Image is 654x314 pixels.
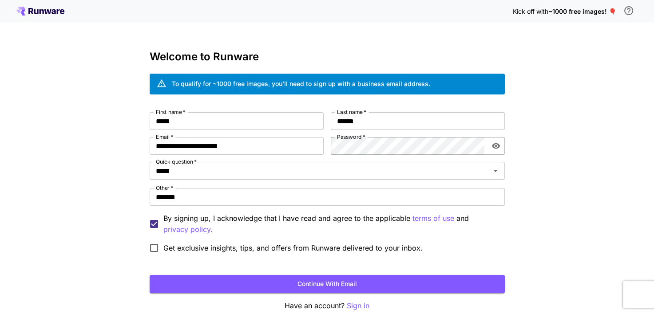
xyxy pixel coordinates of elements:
[337,133,365,141] label: Password
[150,300,505,311] p: Have an account?
[156,184,173,192] label: Other
[163,243,423,253] span: Get exclusive insights, tips, and offers from Runware delivered to your inbox.
[412,213,454,224] button: By signing up, I acknowledge that I have read and agree to the applicable and privacy policy.
[548,8,616,15] span: ~1000 free images! 🎈
[156,133,173,141] label: Email
[172,79,430,88] div: To qualify for ~1000 free images, you’ll need to sign up with a business email address.
[163,213,498,235] p: By signing up, I acknowledge that I have read and agree to the applicable and
[163,224,213,235] p: privacy policy.
[513,8,548,15] span: Kick off with
[347,300,369,311] button: Sign in
[156,158,197,165] label: Quick question
[489,165,502,177] button: Open
[620,2,638,20] button: In order to qualify for free credit, you need to sign up with a business email address and click ...
[337,108,366,116] label: Last name
[150,51,505,63] h3: Welcome to Runware
[412,213,454,224] p: terms of use
[488,138,504,154] button: toggle password visibility
[163,224,213,235] button: By signing up, I acknowledge that I have read and agree to the applicable terms of use and
[156,108,186,116] label: First name
[150,275,505,293] button: Continue with email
